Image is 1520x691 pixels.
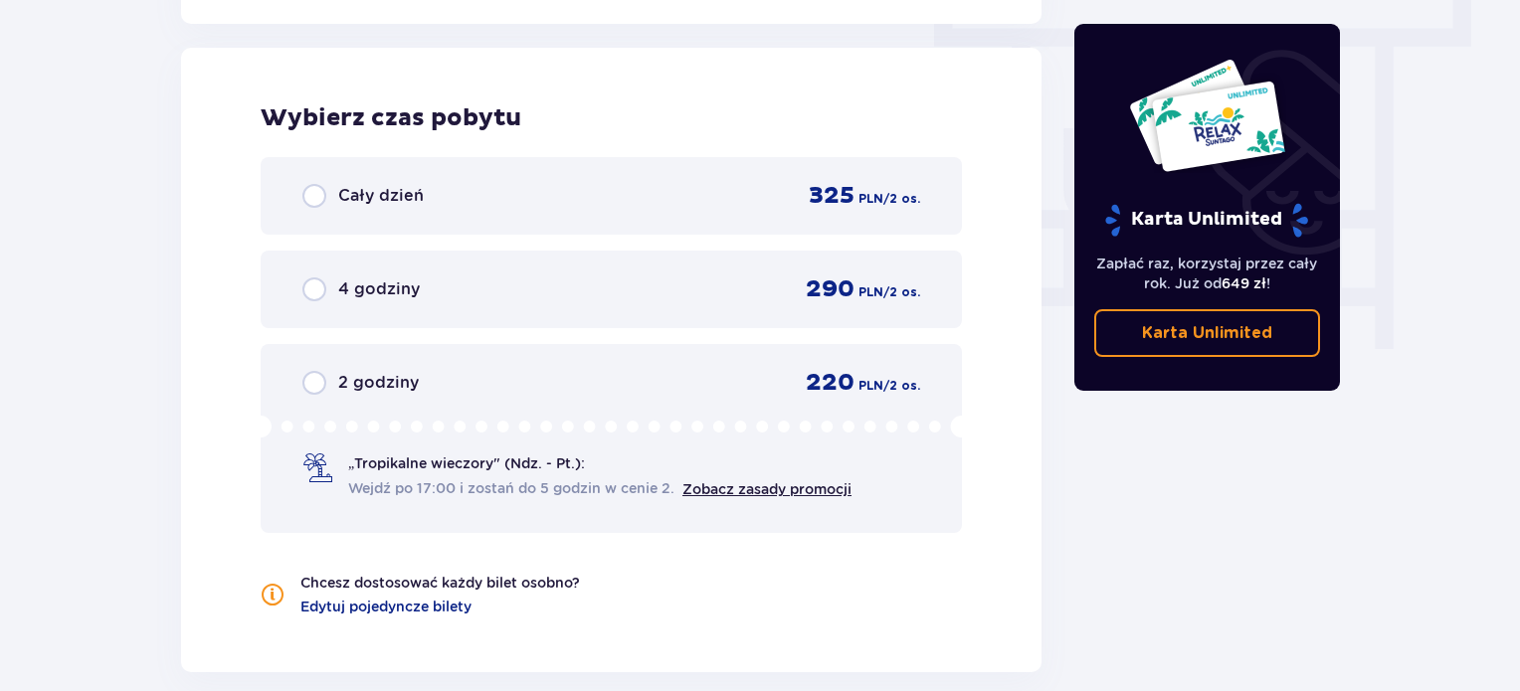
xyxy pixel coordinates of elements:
span: 290 [806,274,855,304]
span: PLN [858,190,883,208]
span: PLN [858,377,883,395]
a: Zobacz zasady promocji [682,481,852,497]
span: 220 [806,368,855,398]
span: / 2 os. [883,377,920,395]
span: Wejdź po 17:00 i zostań do 5 godzin w cenie 2. [348,478,674,498]
span: 4 godziny [338,278,420,300]
span: Cały dzień [338,185,424,207]
span: 2 godziny [338,372,419,394]
img: Dwie karty całoroczne do Suntago z napisem 'UNLIMITED RELAX', na białym tle z tropikalnymi liśćmi... [1128,58,1286,173]
p: Karta Unlimited [1103,203,1310,238]
p: Karta Unlimited [1142,322,1272,344]
span: 325 [809,181,855,211]
p: Zapłać raz, korzystaj przez cały rok. Już od ! [1094,254,1321,293]
span: / 2 os. [883,283,920,301]
h2: Wybierz czas pobytu [261,103,962,133]
span: PLN [858,283,883,301]
a: Karta Unlimited [1094,309,1321,357]
span: „Tropikalne wieczory" (Ndz. - Pt.): [348,453,585,473]
p: Chcesz dostosować każdy bilet osobno? [300,573,580,593]
span: / 2 os. [883,190,920,208]
span: 649 zł [1222,275,1266,291]
a: Edytuj pojedyncze bilety [300,597,472,616]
